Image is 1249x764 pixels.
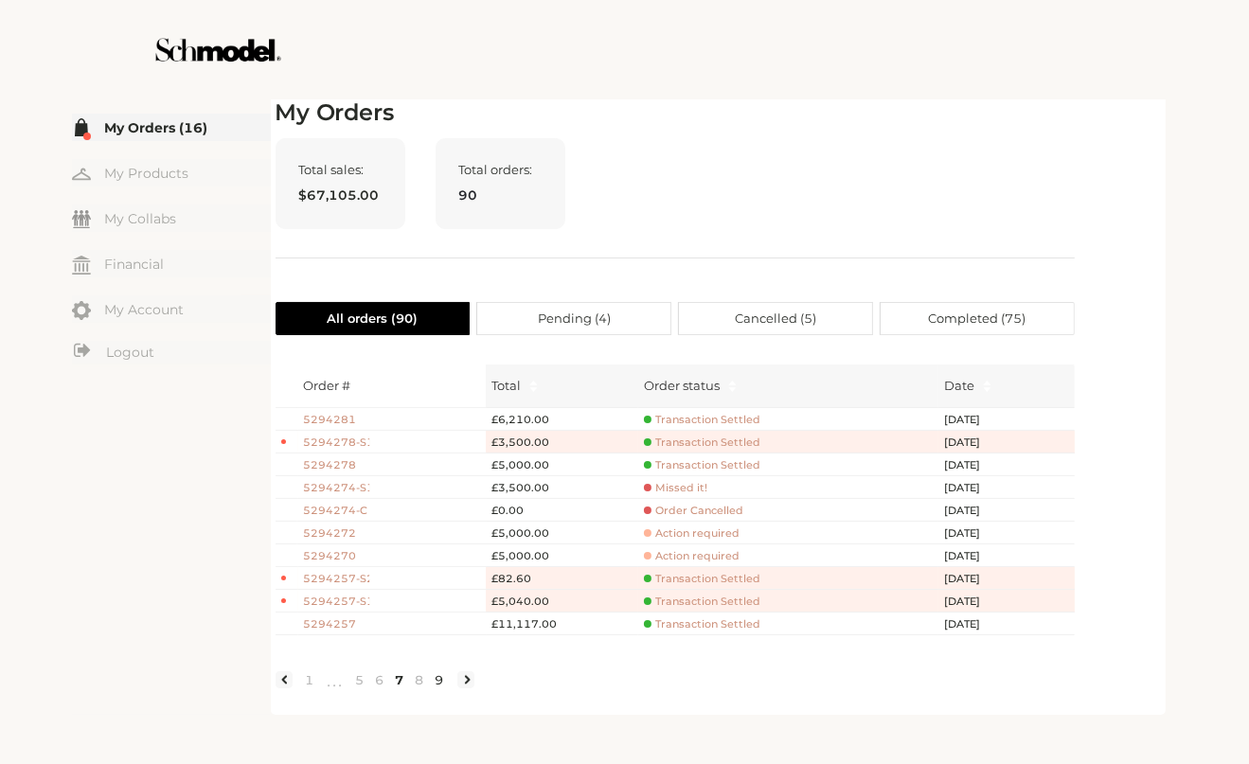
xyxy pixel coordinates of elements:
span: Transaction Settled [644,617,760,631]
td: £6,210.00 [486,408,638,431]
td: £3,500.00 [486,476,638,499]
span: [DATE] [944,412,1001,428]
span: caret-down [528,384,539,395]
a: My Orders (16) [72,114,271,141]
td: £5,000.00 [486,544,638,567]
span: 5294257 [304,616,370,632]
span: 5294281 [304,412,370,428]
span: 5294278 [304,457,370,473]
a: 8 [410,671,430,688]
span: caret-down [982,384,992,395]
a: 5 [350,671,370,688]
span: ••• [320,669,350,692]
a: My Products [72,159,271,187]
span: caret-up [727,378,738,388]
li: Previous Page [276,671,293,688]
span: Transaction Settled [644,595,760,609]
td: £5,000.00 [486,453,638,476]
span: [DATE] [944,616,1001,632]
span: [DATE] [944,503,1001,519]
span: Action required [644,526,740,541]
h2: My Orders [276,99,1075,127]
img: my-order.svg [72,118,91,137]
td: £0.00 [486,499,638,522]
img: my-friends.svg [72,210,91,228]
div: Order status [644,376,720,395]
span: Total orders: [459,162,542,177]
td: £11,117.00 [486,613,638,635]
span: 5294270 [304,548,370,564]
span: caret-down [727,384,738,395]
span: [DATE] [944,571,1001,587]
span: Completed ( 75 ) [928,303,1026,334]
span: 5294257-S2 [304,571,370,587]
span: Transaction Settled [644,413,760,427]
span: Transaction Settled [644,458,760,472]
a: 7 [390,671,410,688]
img: my-account.svg [72,301,91,320]
span: Action required [644,549,740,563]
li: Next Page [457,671,474,688]
span: 5294278-S1 [304,435,370,451]
span: $67,105.00 [299,185,382,205]
li: Previous 5 Pages [320,665,350,695]
span: [DATE] [944,457,1001,473]
span: Transaction Settled [644,572,760,586]
td: £82.60 [486,567,638,590]
img: my-financial.svg [72,256,91,275]
span: Missed it! [644,481,707,495]
a: My Account [72,295,271,323]
div: Menu [72,114,271,367]
span: Order Cancelled [644,504,743,518]
td: £5,000.00 [486,522,638,544]
a: Logout [72,341,271,364]
span: [DATE] [944,435,1001,451]
span: 5294257-S1 [304,594,370,610]
td: £5,040.00 [486,590,638,613]
span: [DATE] [944,525,1001,542]
span: Date [944,376,974,395]
span: caret-up [528,378,539,388]
a: 9 [430,671,450,688]
span: [DATE] [944,594,1001,610]
a: Financial [72,250,271,277]
th: Order # [298,364,487,408]
img: my-hanger.svg [72,165,91,184]
span: All orders ( 90 ) [327,303,418,334]
span: 90 [459,185,542,205]
span: [DATE] [944,480,1001,496]
span: 5294274-C [304,503,370,519]
a: 6 [370,671,390,688]
span: [DATE] [944,548,1001,564]
span: Total sales: [299,162,382,177]
span: Pending ( 4 ) [538,303,611,334]
td: £3,500.00 [486,431,638,453]
a: 1 [300,671,320,688]
span: Total [491,376,521,395]
span: Transaction Settled [644,435,760,450]
span: caret-up [982,378,992,388]
span: 5294272 [304,525,370,542]
span: Cancelled ( 5 ) [735,303,816,334]
a: My Collabs [72,204,271,232]
span: 5294274-S1 [304,480,370,496]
